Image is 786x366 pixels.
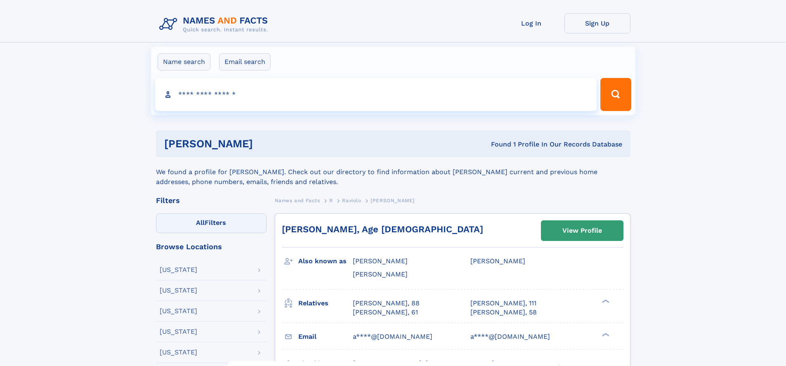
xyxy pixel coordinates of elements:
div: ❯ [600,332,610,337]
img: Logo Names and Facts [156,13,275,35]
label: Email search [219,53,271,71]
button: Search Button [600,78,631,111]
a: View Profile [541,221,623,241]
div: Browse Locations [156,243,267,250]
a: [PERSON_NAME], Age [DEMOGRAPHIC_DATA] [282,224,483,234]
a: [PERSON_NAME], 111 [470,299,536,308]
span: [PERSON_NAME] [371,198,415,203]
div: ❯ [600,298,610,304]
span: [PERSON_NAME] [353,270,408,278]
h3: Email [298,330,353,344]
a: R [329,195,333,205]
label: Filters [156,213,267,233]
a: [PERSON_NAME], 88 [353,299,420,308]
span: [PERSON_NAME] [470,257,525,265]
div: Found 1 Profile In Our Records Database [372,140,622,149]
a: Names and Facts [275,195,320,205]
a: [PERSON_NAME], 58 [470,308,537,317]
div: [US_STATE] [160,308,197,314]
span: Raviolo [342,198,361,203]
span: All [196,219,205,227]
div: [US_STATE] [160,287,197,294]
h1: [PERSON_NAME] [164,139,372,149]
div: [US_STATE] [160,267,197,273]
label: Name search [158,53,210,71]
a: Raviolo [342,195,361,205]
div: We found a profile for [PERSON_NAME]. Check out our directory to find information about [PERSON_N... [156,157,630,187]
input: search input [155,78,597,111]
a: [PERSON_NAME], 61 [353,308,418,317]
h3: Also known as [298,254,353,268]
a: Sign Up [564,13,630,33]
h3: Relatives [298,296,353,310]
div: [US_STATE] [160,328,197,335]
div: [US_STATE] [160,349,197,356]
span: R [329,198,333,203]
a: Log In [498,13,564,33]
div: View Profile [562,221,602,240]
div: Filters [156,197,267,204]
span: [PERSON_NAME] [353,257,408,265]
